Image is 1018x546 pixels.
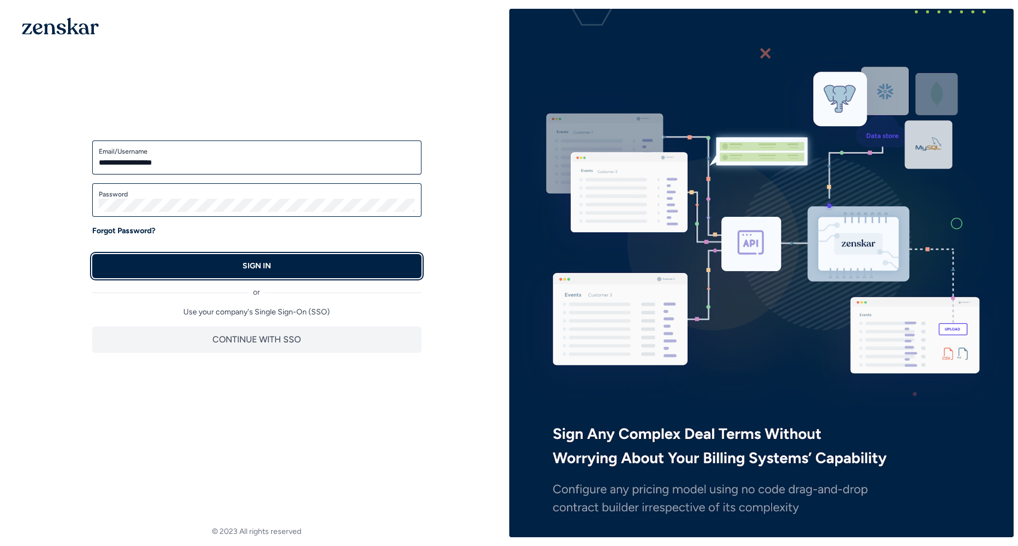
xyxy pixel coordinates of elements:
[92,278,421,298] div: or
[92,327,421,353] button: CONTINUE WITH SSO
[243,261,271,272] p: SIGN IN
[99,190,415,199] label: Password
[22,18,99,35] img: 1OGAJ2xQqyY4LXKgY66KYq0eOWRCkrZdAb3gUhuVAqdWPZE9SRJmCz+oDMSn4zDLXe31Ii730ItAGKgCKgCCgCikA4Av8PJUP...
[4,526,509,537] footer: © 2023 All rights reserved
[92,254,421,278] button: SIGN IN
[99,147,415,156] label: Email/Username
[92,307,421,318] p: Use your company's Single Sign-On (SSO)
[92,226,155,237] a: Forgot Password?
